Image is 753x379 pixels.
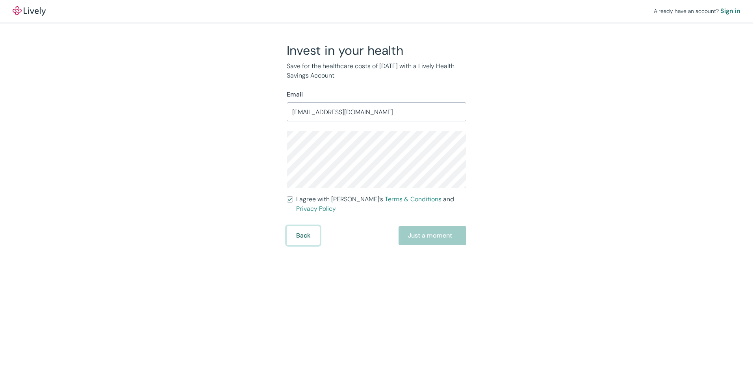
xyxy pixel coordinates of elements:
button: Back [287,226,320,245]
span: I agree with [PERSON_NAME]’s and [296,195,466,214]
h2: Invest in your health [287,43,466,58]
label: Email [287,90,303,99]
a: Sign in [720,6,740,16]
p: Save for the healthcare costs of [DATE] with a Lively Health Savings Account [287,61,466,80]
div: Already have an account? [654,6,740,16]
a: Privacy Policy [296,204,336,213]
a: Terms & Conditions [385,195,441,203]
img: Lively [13,6,46,16]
